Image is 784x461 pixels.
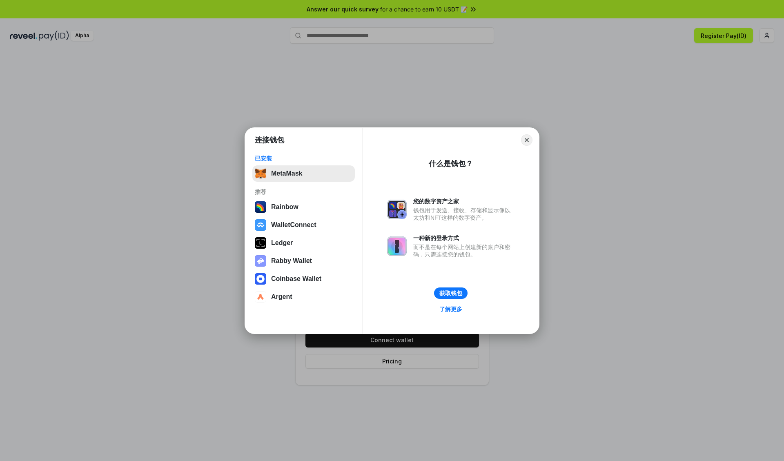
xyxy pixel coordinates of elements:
[387,236,407,256] img: svg+xml,%3Csvg%20xmlns%3D%22http%3A%2F%2Fwww.w3.org%2F2000%2Fsvg%22%20fill%3D%22none%22%20viewBox...
[413,234,514,242] div: 一种新的登录方式
[255,188,352,196] div: 推荐
[255,291,266,303] img: svg+xml,%3Csvg%20width%3D%2228%22%20height%3D%2228%22%20viewBox%3D%220%200%2028%2028%22%20fill%3D...
[521,134,532,146] button: Close
[387,200,407,219] img: svg+xml,%3Csvg%20xmlns%3D%22http%3A%2F%2Fwww.w3.org%2F2000%2Fsvg%22%20fill%3D%22none%22%20viewBox...
[271,203,298,211] div: Rainbow
[271,257,312,265] div: Rabby Wallet
[271,170,302,177] div: MetaMask
[255,168,266,179] img: svg+xml,%3Csvg%20fill%3D%22none%22%20height%3D%2233%22%20viewBox%3D%220%200%2035%2033%22%20width%...
[413,207,514,221] div: 钱包用于发送、接收、存储和显示像以太坊和NFT这样的数字资产。
[252,253,355,269] button: Rabby Wallet
[255,135,284,145] h1: 连接钱包
[255,255,266,267] img: svg+xml,%3Csvg%20xmlns%3D%22http%3A%2F%2Fwww.w3.org%2F2000%2Fsvg%22%20fill%3D%22none%22%20viewBox...
[252,217,355,233] button: WalletConnect
[252,271,355,287] button: Coinbase Wallet
[252,235,355,251] button: Ledger
[252,289,355,305] button: Argent
[413,198,514,205] div: 您的数字资产之家
[255,219,266,231] img: svg+xml,%3Csvg%20width%3D%2228%22%20height%3D%2228%22%20viewBox%3D%220%200%2028%2028%22%20fill%3D...
[413,243,514,258] div: 而不是在每个网站上创建新的账户和密码，只需连接您的钱包。
[252,199,355,215] button: Rainbow
[434,304,467,314] a: 了解更多
[429,159,473,169] div: 什么是钱包？
[439,305,462,313] div: 了解更多
[255,237,266,249] img: svg+xml,%3Csvg%20xmlns%3D%22http%3A%2F%2Fwww.w3.org%2F2000%2Fsvg%22%20width%3D%2228%22%20height%3...
[434,287,468,299] button: 获取钱包
[439,290,462,297] div: 获取钱包
[255,273,266,285] img: svg+xml,%3Csvg%20width%3D%2228%22%20height%3D%2228%22%20viewBox%3D%220%200%2028%2028%22%20fill%3D...
[271,275,321,283] div: Coinbase Wallet
[271,239,293,247] div: Ledger
[252,165,355,182] button: MetaMask
[271,293,292,301] div: Argent
[255,201,266,213] img: svg+xml,%3Csvg%20width%3D%22120%22%20height%3D%22120%22%20viewBox%3D%220%200%20120%20120%22%20fil...
[271,221,316,229] div: WalletConnect
[255,155,352,162] div: 已安装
